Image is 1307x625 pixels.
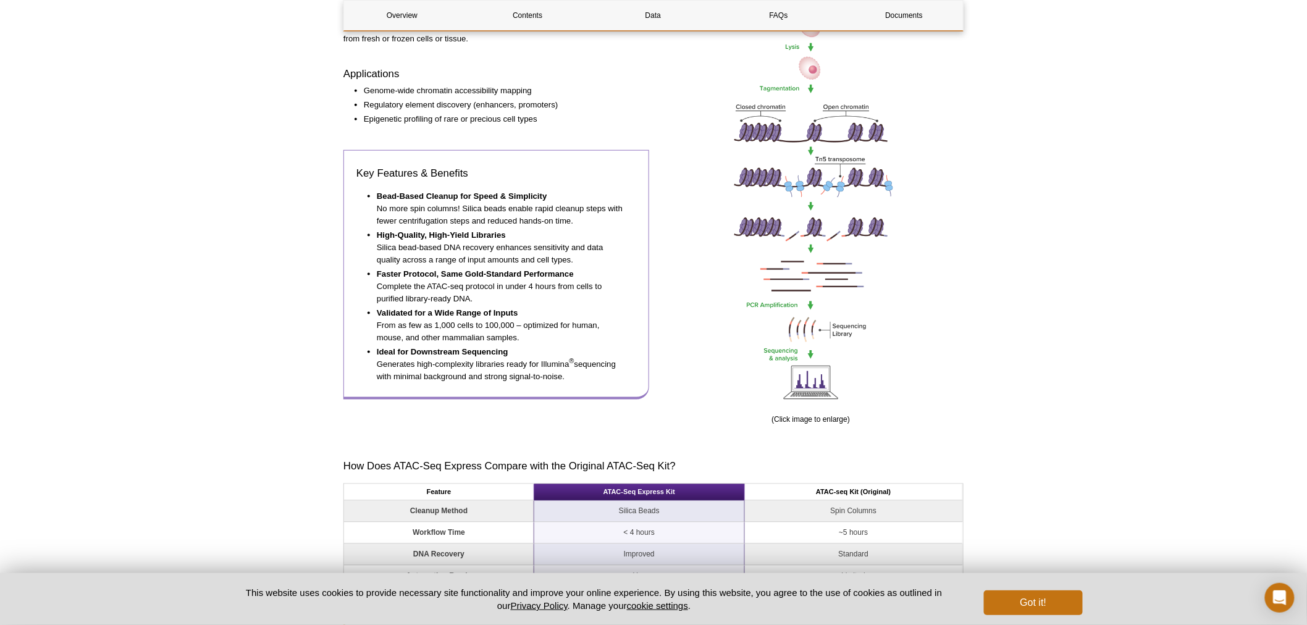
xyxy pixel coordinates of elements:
th: ATAC-Seq Express Kit [534,484,745,501]
li: No more spin columns! Silica beads enable rapid cleanup steps with fewer centrifugation steps and... [377,190,624,227]
h3: Key Features & Benefits [356,166,636,181]
a: Privacy Policy [511,600,568,611]
a: Contents [469,1,586,30]
strong: Workflow Time [413,529,465,537]
li: Genome-wide chromatin accessibility mapping [364,85,637,97]
td: ~5 hours [745,522,963,544]
p: This website uses cookies to provide necessary site functionality and improve your online experie... [224,586,964,612]
li: Epigenetic profiling of rare or precious cell types [364,113,637,125]
td: Standard [745,544,963,566]
li: Regulatory element discovery (enhancers, promoters) [364,99,637,111]
button: cookie settings [627,600,688,611]
td: Improved [534,544,745,566]
strong: DNA Recovery [413,550,464,559]
td: Spin Columns [745,501,963,522]
button: Got it! [984,590,1083,615]
td: Yes [534,566,745,587]
strong: Cleanup Method [410,507,468,516]
strong: Faster Protocol, Same Gold-Standard Performance [377,269,574,279]
h3: Applications [343,67,649,82]
li: Generates high-complexity libraries ready for Illumina sequencing with minimal background and str... [377,346,624,383]
td: < 4 hours [534,522,745,544]
li: Complete the ATAC-seq protocol in under 4 hours from cells to purified library-ready DNA. [377,268,624,305]
a: FAQs [721,1,837,30]
li: Silica bead-based DNA recovery enhances sensitivity and data quality across a range of input amou... [377,229,624,266]
strong: Ideal for Downstream Sequencing [377,347,508,356]
li: From as few as 1,000 cells to 100,000 – optimized for human, mouse, and other mammalian samples. [377,307,624,344]
a: Data [595,1,711,30]
strong: Bead-Based Cleanup for Speed & Simplicity [377,191,547,201]
td: Limited [745,566,963,587]
th: Feature [344,484,534,501]
div: Open Intercom Messenger [1265,583,1295,613]
td: Silica Beads [534,501,745,522]
th: ATAC-seq Kit (Original) [745,484,963,501]
sup: ® [569,357,574,364]
strong: High-Quality, High-Yield Libraries [377,230,506,240]
a: Overview [344,1,460,30]
h3: How Does ATAC-Seq Express Compare with the Original ATAC-Seq Kit? [343,459,964,474]
strong: Validated for a Wide Range of Inputs [377,308,518,317]
a: Documents [846,1,962,30]
strong: Automation Ready [406,572,472,581]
